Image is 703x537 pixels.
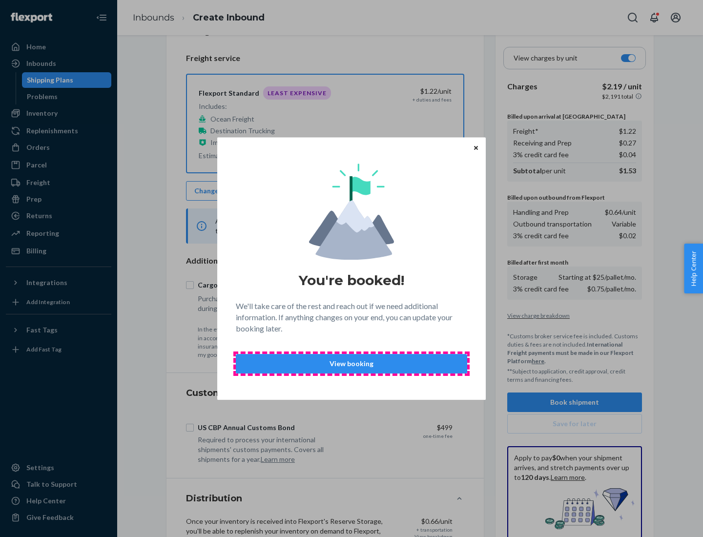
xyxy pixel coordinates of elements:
button: Close [471,142,481,153]
button: View booking [236,354,467,373]
img: svg+xml,%3Csvg%20viewBox%3D%220%200%20174%20197%22%20fill%3D%22none%22%20xmlns%3D%22http%3A%2F%2F... [309,164,394,260]
p: View booking [244,359,459,369]
p: We'll take care of the rest and reach out if we need additional information. If anything changes ... [236,301,467,334]
h1: You're booked! [299,271,404,289]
